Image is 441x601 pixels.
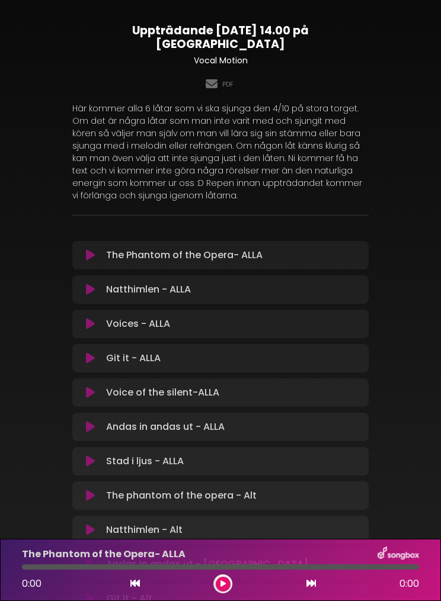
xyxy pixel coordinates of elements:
[378,547,419,562] img: songbox-logo-white.png
[106,385,219,400] p: Voice of the silent-ALLA
[22,577,41,590] span: 0:00
[106,488,257,503] p: The phantom of the opera - Alt
[106,454,184,468] p: Stad i ljus - ALLA
[222,79,234,89] a: PDF
[106,282,191,297] p: Natthimlen - ALLA
[106,523,183,537] p: Natthimlen - Alt
[72,102,369,202] p: Här kommer alla 6 låtar som vi ska sjunga den 4/10 på stora torget. Om det är några låtar som man...
[72,56,369,66] h3: Vocal Motion
[106,420,225,434] p: Andas in andas ut - ALLA
[106,351,161,365] p: Git it - ALLA
[22,547,186,561] p: The Phantom of the Opera- ALLA
[106,317,170,331] p: Voices - ALLA
[72,24,369,51] h1: Uppträdande [DATE] 14.00 på [GEOGRAPHIC_DATA]
[400,577,419,591] span: 0:00
[106,248,263,262] p: The Phantom of the Opera- ALLA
